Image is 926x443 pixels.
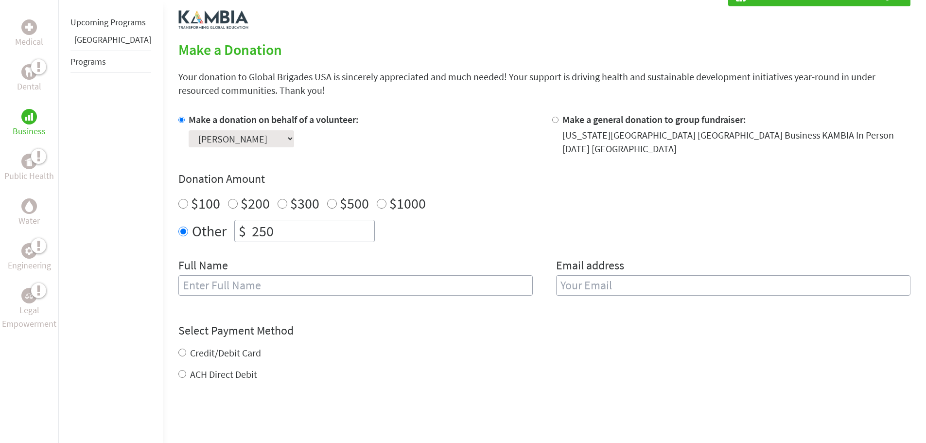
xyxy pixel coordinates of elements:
[178,41,910,58] h2: Make a Donation
[25,200,33,212] img: Water
[13,124,46,138] p: Business
[21,64,37,80] div: Dental
[250,220,374,242] input: Enter Amount
[18,198,40,228] a: WaterWater
[556,275,910,296] input: Your Email
[21,288,37,303] div: Legal Empowerment
[25,293,33,299] img: Legal Empowerment
[70,17,146,28] a: Upcoming Programs
[21,198,37,214] div: Water
[13,109,46,138] a: BusinessBusiness
[70,12,151,33] li: Upcoming Programs
[8,243,51,272] a: EngineeringEngineering
[241,194,270,213] label: $200
[178,70,910,97] p: Your donation to Global Brigades USA is sincerely appreciated and much needed! Your support is dr...
[235,220,250,242] div: $
[2,288,56,331] a: Legal EmpowermentLegal Empowerment
[190,347,261,359] label: Credit/Debit Card
[70,51,151,73] li: Programs
[25,67,33,76] img: Dental
[178,275,533,296] input: Enter Full Name
[189,113,359,125] label: Make a donation on behalf of a volunteer:
[17,80,41,93] p: Dental
[8,259,51,272] p: Engineering
[70,56,106,67] a: Programs
[21,243,37,259] div: Engineering
[25,157,33,166] img: Public Health
[190,368,257,380] label: ACH Direct Debit
[4,169,54,183] p: Public Health
[25,23,33,31] img: Medical
[21,109,37,124] div: Business
[556,258,624,275] label: Email address
[15,19,43,49] a: MedicalMedical
[17,64,41,93] a: DentalDental
[21,19,37,35] div: Medical
[4,154,54,183] a: Public HealthPublic Health
[192,220,227,242] label: Other
[18,214,40,228] p: Water
[15,35,43,49] p: Medical
[290,194,319,213] label: $300
[191,194,220,213] label: $100
[178,10,248,29] img: logo-kambia.png
[74,34,151,45] a: [GEOGRAPHIC_DATA]
[25,113,33,121] img: Business
[340,194,369,213] label: $500
[178,401,326,439] iframe: reCAPTCHA
[562,113,746,125] label: Make a general donation to group fundraiser:
[178,258,228,275] label: Full Name
[178,171,910,187] h4: Donation Amount
[25,247,33,255] img: Engineering
[70,33,151,51] li: Panama
[21,154,37,169] div: Public Health
[389,194,426,213] label: $1000
[562,128,910,156] div: [US_STATE][GEOGRAPHIC_DATA] [GEOGRAPHIC_DATA] Business KAMBIA In Person [DATE] [GEOGRAPHIC_DATA]
[2,303,56,331] p: Legal Empowerment
[178,323,910,338] h4: Select Payment Method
